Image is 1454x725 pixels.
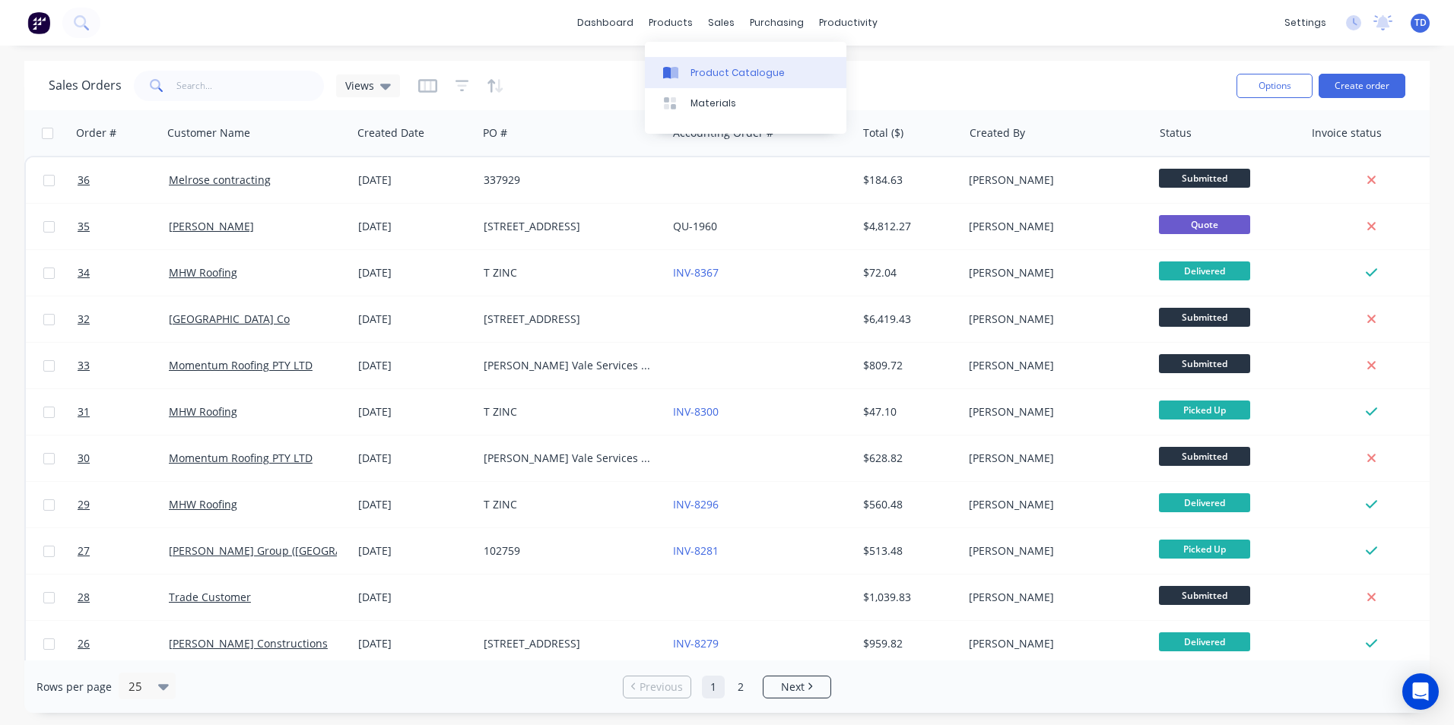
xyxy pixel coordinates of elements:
div: [PERSON_NAME] [969,219,1138,234]
div: [PERSON_NAME] [969,451,1138,466]
div: productivity [811,11,885,34]
a: 31 [78,389,169,435]
a: MHW Roofing [169,497,237,511]
div: PO # [483,125,507,141]
span: Quote [1159,215,1250,234]
div: [PERSON_NAME] [969,497,1138,512]
span: 33 [78,358,90,373]
a: Product Catalogue [645,57,846,87]
a: INV-8279 [673,636,719,651]
div: $560.48 [863,497,952,512]
div: Total ($) [863,125,903,141]
a: 30 [78,435,169,481]
a: INV-8367 [673,265,719,280]
div: $72.04 [863,265,952,280]
div: Materials [690,97,736,110]
div: $513.48 [863,543,952,559]
a: INV-8281 [673,543,719,558]
a: [PERSON_NAME] Group ([GEOGRAPHIC_DATA]) Pty Ltd [169,543,440,558]
div: sales [700,11,742,34]
div: Open Intercom Messenger [1402,673,1439,710]
div: [PERSON_NAME] [969,590,1138,605]
div: [PERSON_NAME] [969,265,1138,280]
span: 36 [78,173,90,188]
span: Submitted [1159,447,1250,466]
a: MHW Roofing [169,265,237,280]
div: Status [1160,125,1192,141]
div: [STREET_ADDRESS] [484,312,652,327]
span: 30 [78,451,90,466]
div: $809.72 [863,358,952,373]
div: $1,039.83 [863,590,952,605]
span: 29 [78,497,90,512]
a: Momentum Roofing PTY LTD [169,358,313,372]
div: [DATE] [358,358,471,373]
a: Next page [764,679,830,695]
span: 34 [78,265,90,280]
a: 35 [78,204,169,249]
a: INV-8296 [673,497,719,511]
div: [DATE] [358,219,471,234]
div: Created By [970,125,1025,141]
span: Delivered [1159,493,1250,512]
div: products [641,11,700,34]
div: Customer Name [167,125,250,141]
div: [PERSON_NAME] [969,312,1138,327]
a: Page 2 [729,676,752,698]
span: 35 [78,219,90,234]
a: QU-1960 [673,219,717,233]
div: T ZINC [484,404,652,419]
a: Materials [645,88,846,119]
span: 26 [78,636,90,651]
div: $47.10 [863,404,952,419]
div: [PERSON_NAME] [969,404,1138,419]
div: [DATE] [358,451,471,466]
div: [PERSON_NAME] [969,543,1138,559]
a: Previous page [624,679,690,695]
span: Submitted [1159,169,1250,188]
a: Melrose contracting [169,173,271,187]
a: [GEOGRAPHIC_DATA] Co [169,312,290,326]
div: [PERSON_NAME] [969,173,1138,188]
input: Search... [176,71,325,101]
span: Submitted [1159,308,1250,327]
a: 32 [78,296,169,342]
div: [STREET_ADDRESS] [484,636,652,651]
span: Next [781,679,805,695]
div: Product Catalogue [690,66,785,80]
div: 102759 [484,543,652,559]
div: Invoice status [1312,125,1382,141]
div: purchasing [742,11,811,34]
div: Order # [76,125,116,141]
div: [DATE] [358,173,471,188]
span: Delivered [1159,632,1250,651]
span: Rows per page [37,679,112,695]
div: $184.63 [863,173,952,188]
span: 28 [78,590,90,605]
span: TD [1414,16,1427,30]
a: Momentum Roofing PTY LTD [169,451,313,465]
div: [STREET_ADDRESS] [484,219,652,234]
span: Views [345,78,374,93]
div: [PERSON_NAME] Vale Services Club [484,451,652,466]
a: [PERSON_NAME] [169,219,254,233]
div: T ZINC [484,497,652,512]
a: MHW Roofing [169,404,237,419]
div: 337929 [484,173,652,188]
span: Submitted [1159,586,1250,605]
span: Picked Up [1159,540,1250,559]
div: [DATE] [358,590,471,605]
button: Options [1237,74,1313,98]
div: $959.82 [863,636,952,651]
div: $6,419.43 [863,312,952,327]
h1: Sales Orders [49,78,122,93]
a: Page 1 is your current page [702,676,725,698]
div: [DATE] [358,497,471,512]
a: Trade Customer [169,590,251,604]
img: Factory [27,11,50,34]
div: [PERSON_NAME] [969,636,1138,651]
div: [PERSON_NAME] [969,358,1138,373]
div: [DATE] [358,543,471,559]
div: [PERSON_NAME] Vale Services Club [484,358,652,373]
span: Previous [640,679,683,695]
